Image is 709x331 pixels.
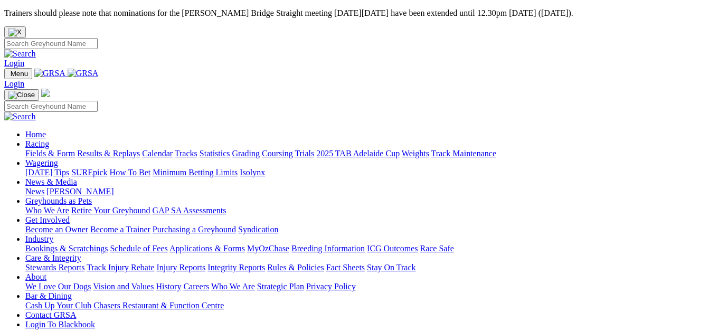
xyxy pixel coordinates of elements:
a: Vision and Values [93,282,154,291]
a: Login [4,59,24,68]
a: Applications & Forms [169,244,245,253]
a: Integrity Reports [207,263,265,272]
a: Purchasing a Greyhound [153,225,236,234]
a: Calendar [142,149,173,158]
a: Minimum Betting Limits [153,168,238,177]
a: Bookings & Scratchings [25,244,108,253]
a: Trials [295,149,314,158]
a: Cash Up Your Club [25,301,91,310]
a: Become a Trainer [90,225,150,234]
input: Search [4,101,98,112]
a: Get Involved [25,215,70,224]
div: About [25,282,705,291]
a: Chasers Restaurant & Function Centre [93,301,224,310]
img: logo-grsa-white.png [41,89,50,97]
a: Greyhounds as Pets [25,196,92,205]
a: MyOzChase [247,244,289,253]
a: Careers [183,282,209,291]
a: Become an Owner [25,225,88,234]
a: Retire Your Greyhound [71,206,150,215]
a: Breeding Information [291,244,365,253]
a: News [25,187,44,196]
img: GRSA [68,69,99,78]
a: News & Media [25,177,77,186]
a: Bar & Dining [25,291,72,300]
a: We Love Our Dogs [25,282,91,291]
a: Rules & Policies [267,263,324,272]
a: 2025 TAB Adelaide Cup [316,149,400,158]
div: Care & Integrity [25,263,705,272]
img: X [8,28,22,36]
a: Fields & Form [25,149,75,158]
a: Track Injury Rebate [87,263,154,272]
img: Close [8,91,35,99]
a: ICG Outcomes [367,244,418,253]
div: News & Media [25,187,705,196]
a: Stewards Reports [25,263,84,272]
a: Syndication [238,225,278,234]
a: Who We Are [211,282,255,291]
a: [DATE] Tips [25,168,69,177]
img: GRSA [34,69,65,78]
a: Care & Integrity [25,253,81,262]
a: Privacy Policy [306,282,356,291]
a: SUREpick [71,168,107,177]
div: Wagering [25,168,705,177]
a: Schedule of Fees [110,244,167,253]
a: Track Maintenance [431,149,496,158]
a: Race Safe [420,244,453,253]
a: Statistics [200,149,230,158]
a: Racing [25,139,49,148]
div: Get Involved [25,225,705,234]
a: Strategic Plan [257,282,304,291]
a: Industry [25,234,53,243]
a: How To Bet [110,168,151,177]
span: Menu [11,70,28,78]
div: Industry [25,244,705,253]
a: Login To Blackbook [25,320,95,329]
a: Tracks [175,149,197,158]
button: Close [4,26,26,38]
img: Search [4,49,36,59]
a: Grading [232,149,260,158]
img: Search [4,112,36,121]
a: Stay On Track [367,263,415,272]
input: Search [4,38,98,49]
div: Racing [25,149,705,158]
a: Results & Replays [77,149,140,158]
a: About [25,272,46,281]
a: Who We Are [25,206,69,215]
div: Greyhounds as Pets [25,206,705,215]
a: Isolynx [240,168,265,177]
a: Contact GRSA [25,310,76,319]
a: Login [4,79,24,88]
div: Bar & Dining [25,301,705,310]
a: Weights [402,149,429,158]
button: Toggle navigation [4,68,32,79]
a: [PERSON_NAME] [46,187,114,196]
a: Home [25,130,46,139]
a: History [156,282,181,291]
button: Toggle navigation [4,89,39,101]
a: Coursing [262,149,293,158]
a: Injury Reports [156,263,205,272]
a: Fact Sheets [326,263,365,272]
a: Wagering [25,158,58,167]
a: GAP SA Assessments [153,206,226,215]
p: Trainers should please note that nominations for the [PERSON_NAME] Bridge Straight meeting [DATE]... [4,8,705,18]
